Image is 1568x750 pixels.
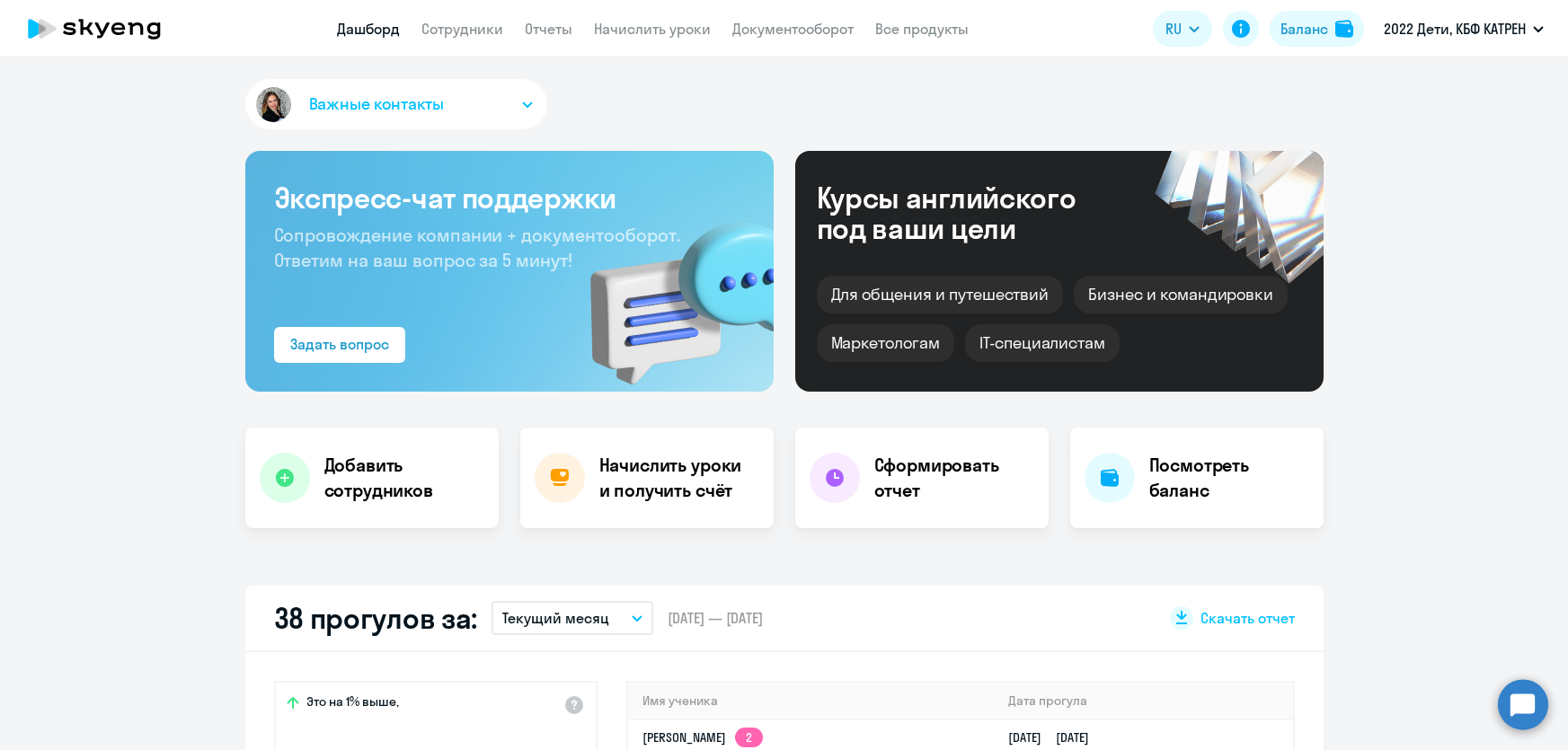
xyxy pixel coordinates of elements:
[817,182,1124,243] div: Курсы английского под ваши цели
[599,453,756,503] h4: Начислить уроки и получить счёт
[1200,608,1295,628] span: Скачать отчет
[994,683,1292,719] th: Дата прогула
[642,729,763,746] a: [PERSON_NAME]2
[1074,276,1288,313] div: Бизнес и командировки
[290,333,389,355] div: Задать вопрос
[1149,453,1309,503] h4: Посмотреть баланс
[306,693,399,715] span: Это на 1% выше,
[274,600,478,636] h2: 38 прогулов за:
[309,93,444,116] span: Важные контакты
[252,84,295,126] img: avatar
[1335,20,1353,38] img: balance
[337,20,400,38] a: Дашборд
[274,180,745,216] h3: Экспресс-чат поддержки
[274,224,680,271] span: Сопровождение компании + документооборот. Ответим на ваш вопрос за 5 минут!
[1270,11,1364,47] button: Балансbalance
[874,453,1034,503] h4: Сформировать отчет
[564,190,774,392] img: bg-img
[421,20,503,38] a: Сотрудники
[1280,18,1328,40] div: Баланс
[965,324,1120,362] div: IT-специалистам
[502,607,609,629] p: Текущий месяц
[875,20,969,38] a: Все продукты
[492,601,653,635] button: Текущий месяц
[628,683,995,719] th: Имя ученика
[245,79,547,129] button: Важные контакты
[525,20,572,38] a: Отчеты
[324,453,484,503] h4: Добавить сотрудников
[735,728,763,747] app-skyeng-badge: 2
[732,20,854,38] a: Документооборот
[1165,18,1182,40] span: RU
[817,276,1064,313] div: Для общения и путешествий
[1384,18,1526,40] p: 2022 Дети, КБФ КАТРЕН
[594,20,711,38] a: Начислить уроки
[1375,7,1553,50] button: 2022 Дети, КБФ КАТРЕН
[668,608,763,628] span: [DATE] — [DATE]
[1153,11,1212,47] button: RU
[1008,729,1103,746] a: [DATE][DATE]
[817,324,954,362] div: Маркетологам
[274,327,405,363] button: Задать вопрос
